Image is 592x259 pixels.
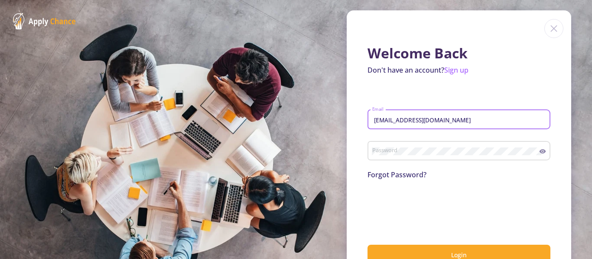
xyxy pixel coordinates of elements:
[368,170,426,179] a: Forgot Password?
[544,19,563,38] img: close icon
[368,45,550,61] h1: Welcome Back
[368,190,499,224] iframe: reCAPTCHA
[451,251,467,259] span: Login
[444,65,468,75] a: Sign up
[368,65,550,75] p: Don't have an account?
[13,13,76,29] img: ApplyChance Logo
